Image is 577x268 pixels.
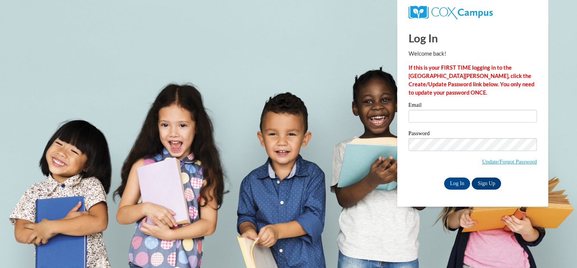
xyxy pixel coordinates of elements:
[409,6,493,19] img: COX Campus
[409,30,537,46] h1: Log In
[409,102,537,110] label: Email
[409,9,493,15] a: COX Campus
[409,131,537,138] label: Password
[409,64,534,96] strong: If this is your FIRST TIME logging in to the [GEOGRAPHIC_DATA][PERSON_NAME], click the Create/Upd...
[482,159,537,165] a: Update/Forgot Password
[444,178,471,190] input: Log In
[409,50,537,58] p: Welcome back!
[472,178,501,190] a: Sign Up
